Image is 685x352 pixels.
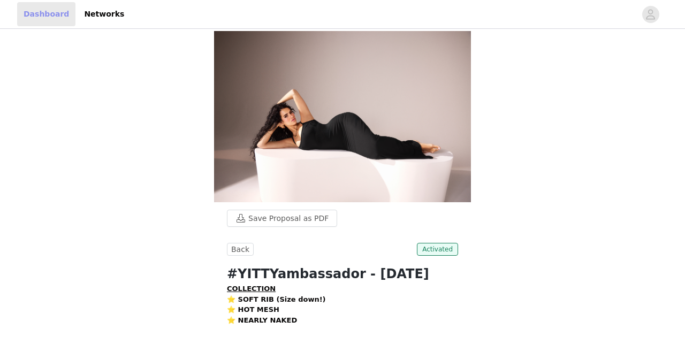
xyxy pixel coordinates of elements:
[227,243,254,256] button: Back
[227,285,276,293] strong: COLLECTION
[227,305,279,313] strong: ⭐️ HOT MESH
[227,264,458,284] h1: #YITTYambassador - [DATE]
[78,2,131,26] a: Networks
[417,243,458,256] span: Activated
[227,210,337,227] button: Save Proposal as PDF
[214,31,471,202] img: campaign image
[227,295,326,303] strong: ⭐️ SOFT RIB (Size down!)
[645,6,656,23] div: avatar
[227,316,297,324] strong: ⭐️ NEARLY NAKED
[17,2,75,26] a: Dashboard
